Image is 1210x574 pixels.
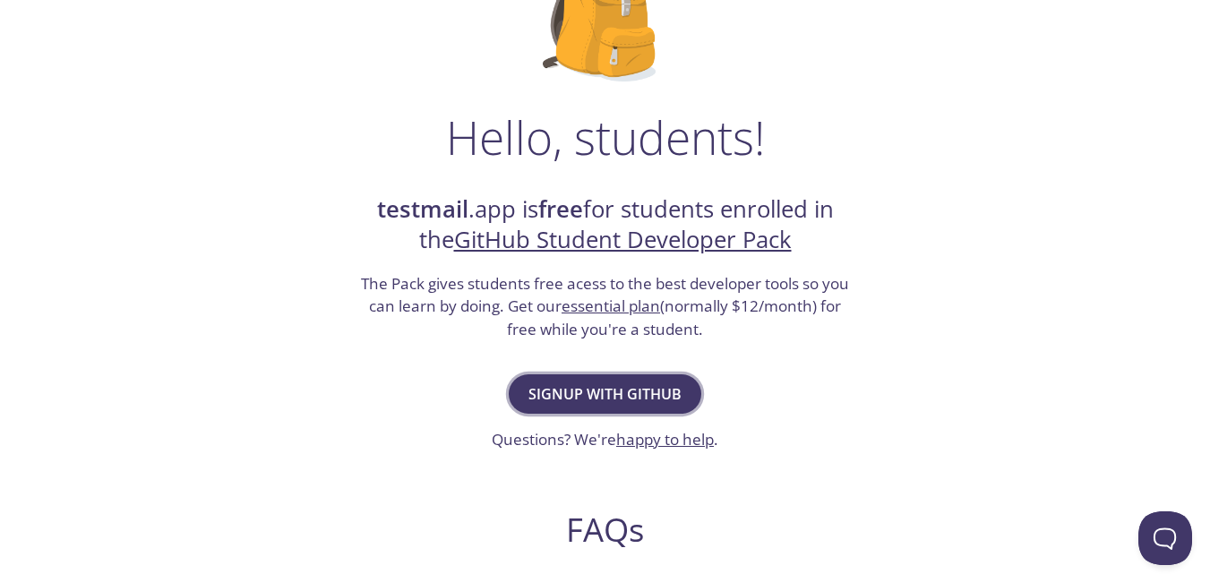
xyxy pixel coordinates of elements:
h3: Questions? We're . [492,428,718,451]
span: Signup with GitHub [528,381,682,407]
h2: .app is for students enrolled in the [359,194,852,256]
button: Signup with GitHub [509,374,701,414]
a: GitHub Student Developer Pack [454,224,792,255]
a: happy to help [616,429,714,450]
h1: Hello, students! [446,110,765,164]
strong: free [538,193,583,225]
h3: The Pack gives students free acess to the best developer tools so you can learn by doing. Get our... [359,272,852,341]
h2: FAQs [262,510,949,550]
strong: testmail [377,193,468,225]
iframe: Help Scout Beacon - Open [1138,511,1192,565]
a: essential plan [562,296,660,316]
